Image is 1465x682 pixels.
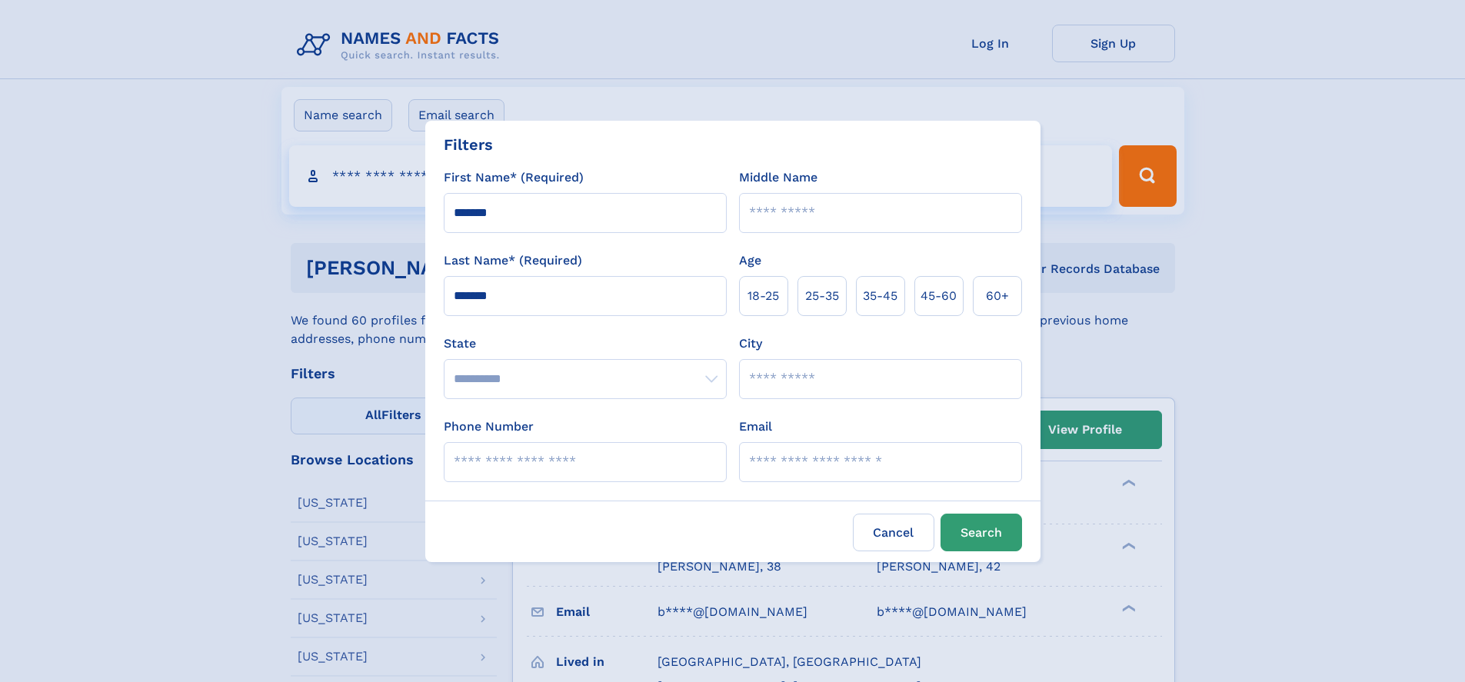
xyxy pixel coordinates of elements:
[805,287,839,305] span: 25‑35
[739,251,761,270] label: Age
[986,287,1009,305] span: 60+
[921,287,957,305] span: 45‑60
[863,287,897,305] span: 35‑45
[941,514,1022,551] button: Search
[739,334,762,353] label: City
[853,514,934,551] label: Cancel
[747,287,779,305] span: 18‑25
[444,418,534,436] label: Phone Number
[444,168,584,187] label: First Name* (Required)
[739,418,772,436] label: Email
[444,251,582,270] label: Last Name* (Required)
[444,334,727,353] label: State
[739,168,817,187] label: Middle Name
[444,133,493,156] div: Filters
